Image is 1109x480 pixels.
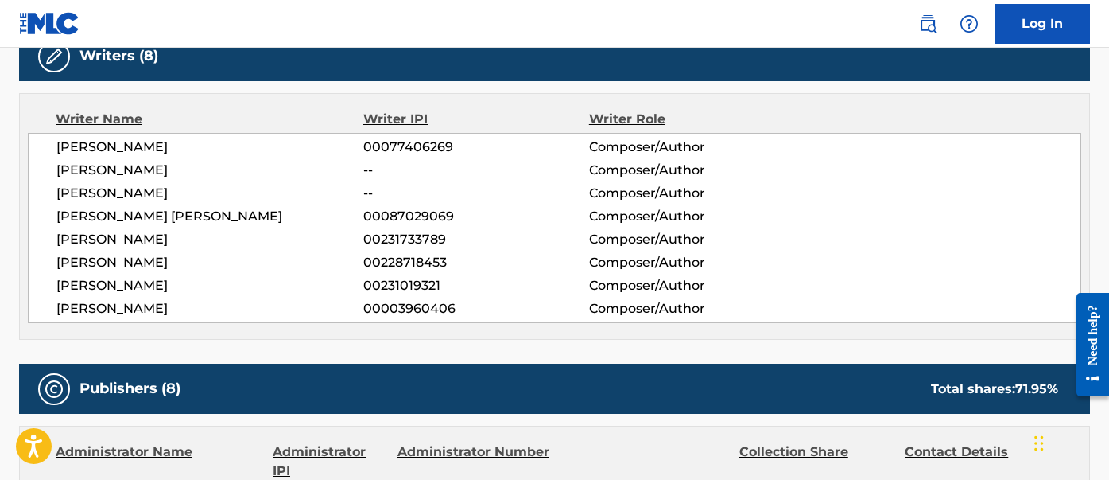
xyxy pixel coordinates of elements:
[363,276,588,295] span: 00231019321
[589,138,794,157] span: Composer/Author
[45,380,64,399] img: Publishers
[363,184,588,203] span: --
[56,253,363,272] span: [PERSON_NAME]
[19,12,80,35] img: MLC Logo
[589,230,794,249] span: Composer/Author
[363,253,588,272] span: 00228718453
[363,299,588,318] span: 00003960406
[56,207,363,226] span: [PERSON_NAME] [PERSON_NAME]
[931,380,1058,399] div: Total shares:
[56,138,363,157] span: [PERSON_NAME]
[1030,404,1109,480] iframe: Chat Widget
[589,299,794,318] span: Composer/Author
[589,110,794,129] div: Writer Role
[363,207,588,226] span: 00087029069
[363,138,588,157] span: 00077406269
[589,161,794,180] span: Composer/Author
[56,276,363,295] span: [PERSON_NAME]
[589,276,794,295] span: Composer/Author
[45,47,64,66] img: Writers
[1064,281,1109,409] iframe: Resource Center
[918,14,937,33] img: search
[79,380,180,398] h5: Publishers (8)
[953,8,985,40] div: Help
[56,184,363,203] span: [PERSON_NAME]
[79,47,158,65] h5: Writers (8)
[912,8,944,40] a: Public Search
[363,230,588,249] span: 00231733789
[56,299,363,318] span: [PERSON_NAME]
[589,253,794,272] span: Composer/Author
[1015,381,1058,396] span: 71.95 %
[960,14,979,33] img: help
[56,110,363,129] div: Writer Name
[56,230,363,249] span: [PERSON_NAME]
[363,110,589,129] div: Writer IPI
[1034,420,1044,467] div: Drag
[589,207,794,226] span: Composer/Author
[56,161,363,180] span: [PERSON_NAME]
[363,161,588,180] span: --
[589,184,794,203] span: Composer/Author
[995,4,1090,44] a: Log In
